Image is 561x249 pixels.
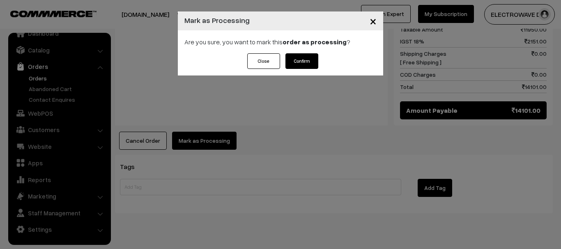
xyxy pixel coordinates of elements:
h4: Mark as Processing [184,15,250,26]
button: Confirm [285,53,318,69]
div: Are you sure, you want to mark this ? [178,30,383,53]
button: Close [363,8,383,34]
strong: order as processing [283,38,347,46]
button: Close [247,53,280,69]
span: × [370,13,377,28]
